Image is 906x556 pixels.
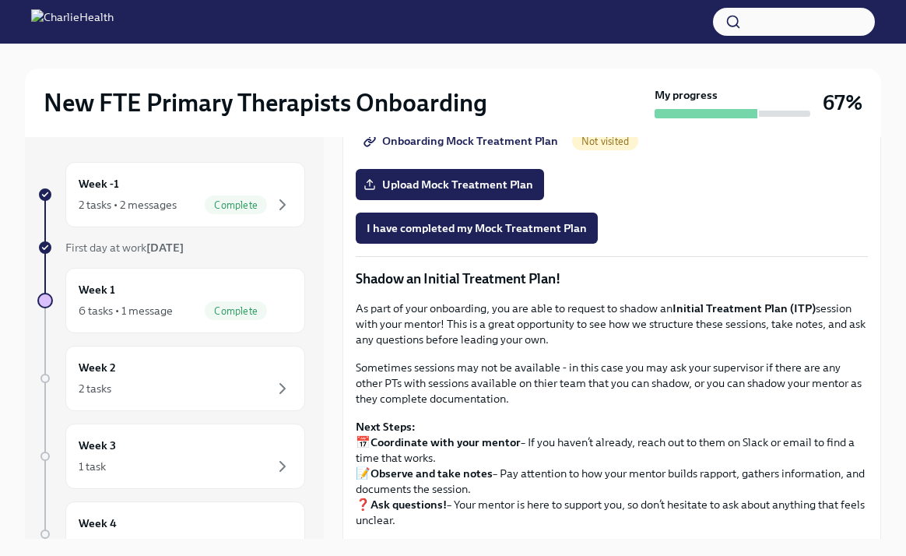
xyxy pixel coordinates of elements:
[356,269,868,288] p: Shadow an Initial Treatment Plan!
[370,466,493,480] strong: Observe and take notes
[655,87,718,103] strong: My progress
[79,537,106,552] div: 1 task
[672,301,816,315] strong: Initial Treatment Plan (ITP)
[356,301,868,347] p: As part of your onboarding, you are able to request to shadow an session with your mentor! This i...
[79,459,106,474] div: 1 task
[823,89,862,117] h3: 67%
[37,346,305,411] a: Week 22 tasks
[370,435,521,449] strong: Coordinate with your mentor
[367,220,587,236] span: I have completed my Mock Treatment Plan
[31,9,114,34] img: CharlieHealth
[205,199,267,211] span: Complete
[356,419,868,528] p: 📅 – If you haven’t already, reach out to them on Slack or email to find a time that works. 📝 – Pa...
[367,133,558,149] span: Onboarding Mock Treatment Plan
[356,125,569,157] a: Onboarding Mock Treatment Plan
[37,424,305,489] a: Week 31 task
[44,87,487,118] h2: New FTE Primary Therapists Onboarding
[79,197,177,213] div: 2 tasks • 2 messages
[79,303,173,318] div: 6 tasks • 1 message
[146,241,184,255] strong: [DATE]
[79,515,117,532] h6: Week 4
[356,360,868,406] p: Sometimes sessions may not be available - in this case you may ask your supervisor if there are a...
[37,268,305,333] a: Week 16 tasks • 1 messageComplete
[356,420,416,434] strong: Next Steps:
[37,162,305,227] a: Week -12 tasks • 2 messagesComplete
[370,498,447,512] strong: Ask questions!
[37,240,305,255] a: First day at work[DATE]
[79,175,119,192] h6: Week -1
[79,437,116,454] h6: Week 3
[205,305,267,317] span: Complete
[356,169,544,200] label: Upload Mock Treatment Plan
[65,241,184,255] span: First day at work
[79,381,111,396] div: 2 tasks
[572,135,638,147] span: Not visited
[356,213,598,244] button: I have completed my Mock Treatment Plan
[79,359,116,376] h6: Week 2
[367,177,533,192] span: Upload Mock Treatment Plan
[79,281,115,298] h6: Week 1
